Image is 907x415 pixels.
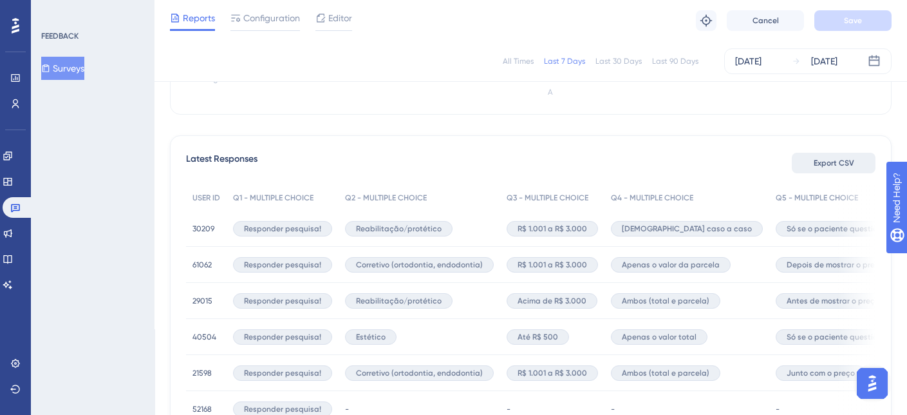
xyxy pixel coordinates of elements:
span: 52168 [192,404,212,414]
span: Responder pesquisa! [244,224,321,234]
button: Save [814,10,892,31]
span: Ambos (total e parcela) [622,296,709,306]
div: FEEDBACK [41,31,79,41]
span: Estético [356,332,386,342]
span: Corretivo (ortodontia, endodontia) [356,368,483,378]
span: Reabilitação/protético [356,224,442,234]
span: Q1 - MULTIPLE CHOICE [233,193,313,203]
span: Até R$ 500 [518,332,558,342]
span: 61062 [192,260,212,270]
span: Reports [183,10,215,26]
span: USER ID [192,193,220,203]
div: Last 30 Days [595,56,642,66]
span: Save [844,15,862,26]
span: Export CSV [814,158,854,168]
span: Responder pesquisa! [244,260,321,270]
span: R$ 1.001 a R$ 3.000 [518,260,587,270]
span: Acima de R$ 3.000 [518,296,586,306]
span: Ambos (total e parcela) [622,368,709,378]
span: Apenas o valor total [622,332,697,342]
div: Last 90 Days [652,56,698,66]
span: Corretivo (ortodontia, endodontia) [356,260,483,270]
span: Need Help? [30,3,80,19]
span: Cancel [753,15,779,26]
span: Q5 - MULTIPLE CHOICE [776,193,858,203]
span: - [345,404,349,414]
span: Apenas o valor da parcela [622,260,720,270]
div: Last 7 Days [544,56,585,66]
span: Editor [328,10,352,26]
span: - [776,404,780,414]
iframe: UserGuiding AI Assistant Launcher [853,364,892,403]
span: Configuration [243,10,300,26]
span: Só se o paciente questionar [787,224,890,234]
span: Depois de mostrar o preço [787,260,884,270]
button: Surveys [41,57,84,80]
span: Latest Responses [186,151,257,175]
span: 21598 [192,368,212,378]
span: R$ 1.001 a R$ 3.000 [518,224,587,234]
div: [DATE] [811,53,837,69]
span: Responder pesquisa! [244,404,321,414]
span: Q3 - MULTIPLE CHOICE [507,193,588,203]
button: Cancel [727,10,804,31]
tspan: 0 [213,76,218,85]
span: [DEMOGRAPHIC_DATA] caso a caso [622,224,752,234]
span: Antes de mostrar o preço [787,296,879,306]
div: [DATE] [735,53,762,69]
span: 29015 [192,296,212,306]
text: A [548,88,553,97]
div: All Times [503,56,534,66]
button: Export CSV [792,153,875,173]
span: - [611,404,615,414]
span: R$ 1.001 a R$ 3.000 [518,368,587,378]
span: Reabilitação/protético [356,296,442,306]
span: Junto com o preço [787,368,855,378]
span: 30209 [192,224,214,234]
span: Responder pesquisa! [244,332,321,342]
span: Só se o paciente questionar [787,332,890,342]
span: 40504 [192,332,216,342]
span: - [507,404,510,414]
span: Q4 - MULTIPLE CHOICE [611,193,693,203]
span: Q2 - MULTIPLE CHOICE [345,193,427,203]
span: Responder pesquisa! [244,296,321,306]
span: Responder pesquisa! [244,368,321,378]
